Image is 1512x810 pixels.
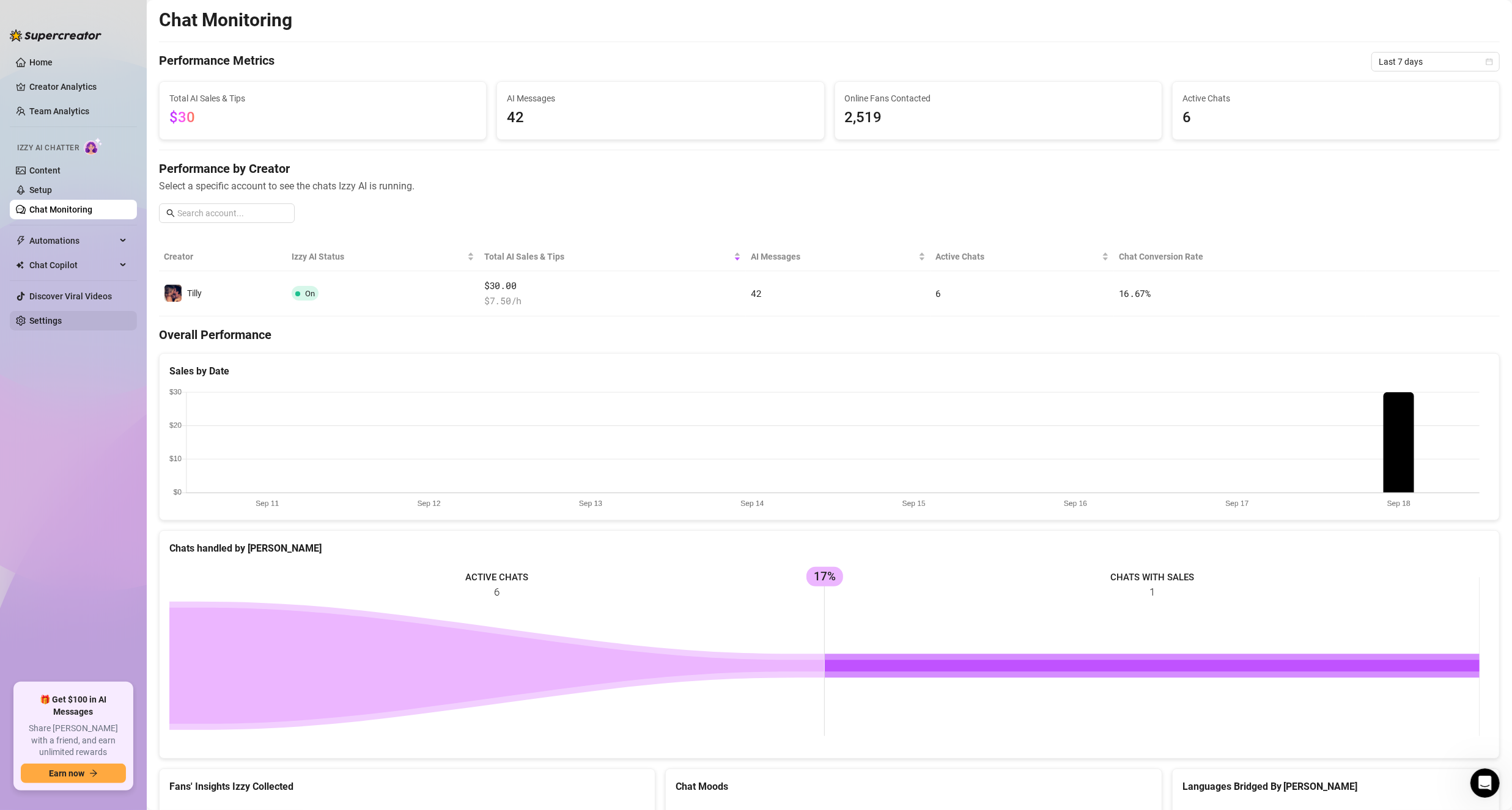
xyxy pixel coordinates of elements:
div: Pricing [186,159,235,186]
span: Select a specific account to see the chats Izzy AI is running. [159,178,1500,194]
button: Got it, thank you! [46,396,139,421]
div: To use Izzy, you’ll need AI credits. I can walk you through how to get them! [10,111,201,150]
h2: Chat Monitoring [159,9,292,32]
th: Total AI Sales & Tips [479,243,746,271]
span: 6 [1182,106,1489,130]
span: On [305,289,315,298]
th: Creator [159,243,287,271]
img: Tilly [164,285,182,302]
span: $30.00 [484,279,741,293]
button: Earn nowarrow-right [21,764,126,783]
iframe: Intercom live chat [1470,768,1500,798]
span: Total AI Sales & Tips [169,92,476,105]
span: 42 [751,287,761,299]
th: AI Messages [746,243,931,271]
span: 16.67 % [1119,287,1151,299]
span: Active Chats [1182,92,1489,105]
a: Team Analytics [29,106,89,116]
a: Creator Analytics [29,77,127,97]
span: search [166,209,175,217]
span: Active Chats [935,250,1099,263]
div: Close [215,5,237,27]
h1: [PERSON_NAME] [59,12,139,21]
a: Discover Viral Videos [29,291,112,301]
b: 'Select Package' [20,252,180,274]
img: logo-BBDzfeDw.svg [10,29,101,42]
div: To use Izzy, you’ll need AI credits. I can walk you through how to get them! [20,119,191,142]
span: 42 [507,106,814,130]
img: AI Chatter [84,137,103,155]
div: Great question! The price depends on the number of messages you choose and the percentage of AI-g... [10,196,201,374]
div: Great question! The price depends on the number of messages you choose and the percentage of AI-g... [20,203,191,275]
span: 6 [935,287,941,299]
span: Last 7 days [1379,53,1492,71]
div: Ella says… [10,196,235,389]
div: Ella says… [10,111,235,159]
button: Home [191,5,215,28]
span: thunderbolt [16,236,26,246]
span: 2,519 [845,106,1152,130]
a: Content [29,166,61,175]
img: Chat Copilot [16,261,24,269]
span: Chat Copilot [29,255,116,275]
th: Chat Conversion Rate [1114,243,1366,271]
span: Izzy AI Chatter [17,142,79,154]
button: go back [8,5,31,28]
th: Izzy AI Status [287,243,480,271]
h4: Performance by Creator [159,160,1500,177]
span: AI Messages [751,250,916,263]
input: Search account... [177,206,287,220]
div: Fans' Insights Izzy Collected [169,779,645,794]
div: Sales by Date [169,363,1489,379]
span: arrow-right [89,769,98,778]
span: Tilly [187,288,202,298]
div: AI Credits [174,75,235,101]
div: Chat Moods [676,779,1151,794]
span: 🎁 Get $100 in AI Messages [21,694,126,718]
div: Pricing [196,167,225,179]
span: Share [PERSON_NAME] with a friend, and earn unlimited rewards [21,723,126,759]
span: Izzy AI Status [292,250,465,263]
span: $ 7.50 /h [484,294,741,308]
a: billing settings [39,252,101,261]
div: Chats handled by [PERSON_NAME] [169,541,1489,556]
div: Tilly says… [10,75,235,111]
a: Setup [29,185,52,195]
img: Profile image for Ella [35,7,54,26]
a: Settings [29,316,62,326]
span: Online Fans Contacted [845,92,1152,105]
span: Total AI Sales & Tips [484,250,731,263]
div: Languages Bridged By [PERSON_NAME] [1182,779,1489,794]
span: calendar [1486,58,1493,65]
th: Active Chats [931,243,1114,271]
span: Earn now [49,768,84,778]
a: Chat Monitoring [29,205,92,214]
a: Home [29,57,53,67]
div: Tilly says… [10,159,235,196]
h4: Overall Performance [159,326,1500,343]
button: I still need help :( [136,396,229,421]
span: AI Messages [507,92,814,105]
span: $30 [169,109,195,126]
h4: Performance Metrics [159,52,275,71]
div: AI Credits [183,82,225,94]
span: Automations [29,231,116,250]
